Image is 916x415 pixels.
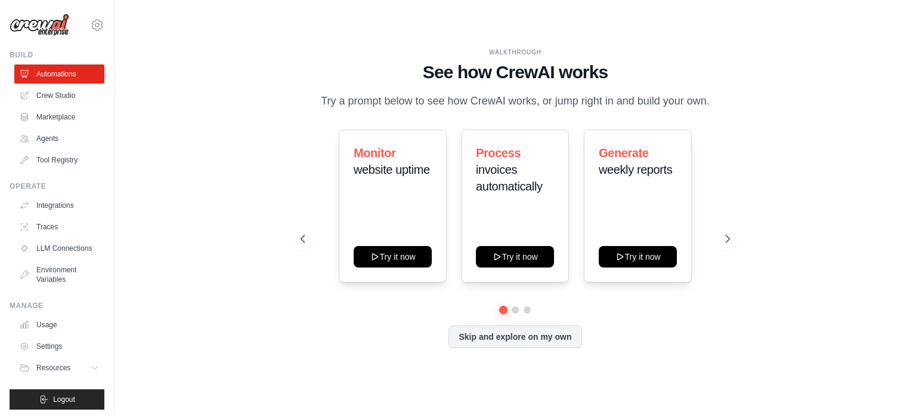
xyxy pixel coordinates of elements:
[14,150,104,170] a: Tool Registry
[14,129,104,148] a: Agents
[476,163,543,193] span: invoices automatically
[14,260,104,289] a: Environment Variables
[354,246,432,268] button: Try it now
[856,358,916,415] iframe: Chat Widget
[301,62,730,83] h1: See how CrewAI works
[599,163,672,176] span: weekly reports
[599,246,677,268] button: Try it now
[14,315,104,334] a: Usage
[14,64,104,84] a: Automations
[476,246,554,268] button: Try it now
[448,325,581,348] button: Skip and explore on my own
[10,389,104,410] button: Logout
[14,358,104,377] button: Resources
[10,50,104,60] div: Build
[476,146,521,159] span: Process
[53,395,75,404] span: Logout
[315,93,716,110] p: Try a prompt below to see how CrewAI works, or jump right in and build your own.
[301,48,730,57] div: WALKTHROUGH
[14,107,104,127] a: Marketplace
[14,196,104,215] a: Integrations
[14,337,104,356] a: Settings
[14,86,104,105] a: Crew Studio
[14,239,104,258] a: LLM Connections
[14,217,104,236] a: Traces
[10,301,104,311] div: Manage
[354,163,430,176] span: website uptime
[354,146,396,159] span: Monitor
[36,363,70,373] span: Resources
[599,146,649,159] span: Generate
[10,182,104,191] div: Operate
[10,14,69,36] img: Logo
